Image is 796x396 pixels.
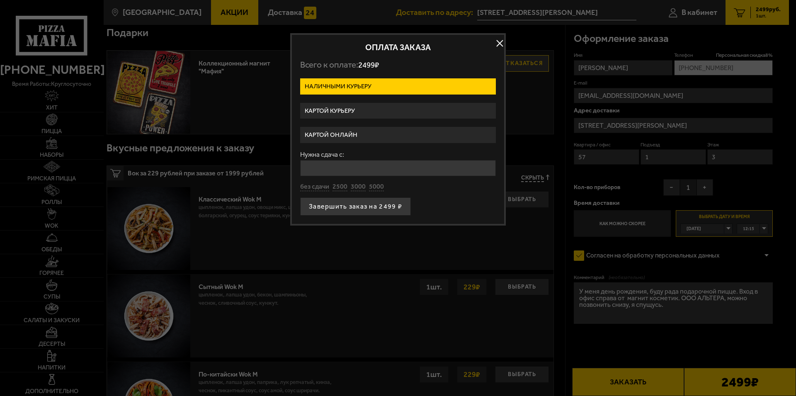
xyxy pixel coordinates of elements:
[300,151,496,158] label: Нужна сдача с:
[300,182,329,192] button: без сдачи
[300,78,496,95] label: Наличными курьеру
[351,182,366,192] button: 3000
[369,182,384,192] button: 5000
[332,182,347,192] button: 2500
[300,60,496,70] p: Всего к оплате:
[358,60,379,70] span: 2499 ₽
[300,127,496,143] label: Картой онлайн
[300,43,496,51] h2: Оплата заказа
[300,197,411,216] button: Завершить заказ на 2499 ₽
[300,103,496,119] label: Картой курьеру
